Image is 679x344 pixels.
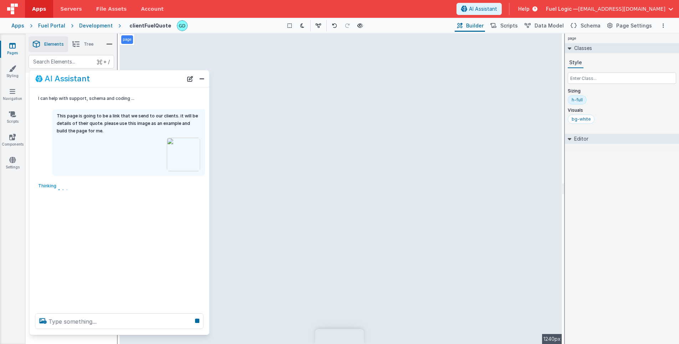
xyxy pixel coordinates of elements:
[571,43,592,53] h2: Classes
[57,112,201,135] p: This page is going to be a link that we send to our clients. it will be details of their quote. p...
[572,97,583,103] div: h-full
[123,37,132,42] p: page
[38,22,65,29] div: Fuel Portal
[568,88,676,94] p: Sizing
[62,183,64,193] span: .
[26,150,117,163] button: Gateways
[522,20,565,32] button: Data Model
[38,95,182,102] p: I can help with support, schema and coding ...
[167,138,200,171] img: fd52067d-4065-4494-9c15-78f74fa930ac.png
[185,74,195,84] button: New Chat
[84,41,93,47] span: Tree
[26,137,117,150] button: Media
[38,183,56,193] span: Thinking
[546,5,578,12] span: Fuel Logic —
[568,72,676,84] input: Enter Class...
[26,111,117,124] button: Buttons
[32,5,46,12] span: Apps
[578,5,665,12] span: [EMAIL_ADDRESS][DOMAIN_NAME]
[60,5,82,12] span: Servers
[572,116,591,122] div: bg-white
[26,124,117,137] button: HTML
[500,22,518,29] span: Scripts
[455,20,485,32] button: Builder
[568,20,602,32] button: Schema
[26,176,117,188] button: Development
[456,3,502,15] button: AI Assistant
[488,20,519,32] button: Scripts
[568,107,676,113] p: Visuals
[44,41,64,47] span: Elements
[66,183,68,193] span: .
[616,22,652,29] span: Page Settings
[129,23,171,28] h4: clientFuelQuote
[26,86,117,98] button: Forms
[466,22,484,29] span: Builder
[518,5,530,12] span: Help
[120,34,562,344] div: -->
[11,22,24,29] div: Apps
[571,134,588,144] h2: Editor
[659,21,668,30] button: Options
[568,57,583,68] button: Style
[197,74,206,84] button: Close
[605,20,653,32] button: Page Settings
[29,55,114,69] input: Search Elements...
[315,329,364,344] iframe: Marker.io feedback button
[96,5,127,12] span: File Assets
[546,5,673,12] button: Fuel Logic — [EMAIL_ADDRESS][DOMAIN_NAME]
[26,73,117,86] button: Layout
[58,181,60,191] span: .
[535,22,564,29] span: Data Model
[565,34,579,43] h4: page
[79,22,113,29] div: Development
[26,163,117,176] button: Components
[581,22,601,29] span: Schema
[45,74,90,83] h2: AI Assistant
[26,98,117,111] button: Text
[177,21,187,31] img: 3dd21bde18fb3f511954fc4b22afbf3f
[97,55,110,69] span: + /
[469,5,497,12] span: AI Assistant
[542,334,562,344] div: 1240px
